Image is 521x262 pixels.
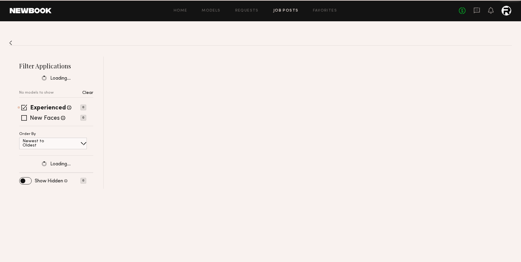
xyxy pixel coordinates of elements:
label: Experienced [30,105,66,111]
p: Newest to Oldest [23,139,59,148]
p: 0 [80,115,86,121]
p: Clear [82,91,93,95]
p: Order By [19,132,36,136]
p: No models to show [19,91,54,95]
img: Back to previous page [9,40,12,45]
span: Loading… [50,162,71,167]
a: Home [174,9,187,13]
p: 0 [80,178,86,184]
a: Requests [235,9,259,13]
p: 0 [80,105,86,110]
label: New Faces [30,115,60,122]
label: Show Hidden [35,179,63,184]
a: Job Posts [273,9,299,13]
span: Loading… [50,76,71,81]
a: Favorites [313,9,337,13]
a: Models [202,9,220,13]
h2: Filter Applications [19,62,93,70]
